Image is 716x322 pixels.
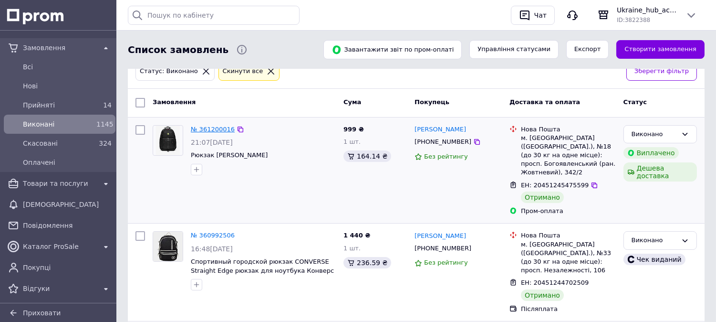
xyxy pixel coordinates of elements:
[521,192,564,203] div: Отримано
[343,98,361,106] span: Cума
[23,81,112,91] span: Нові
[96,120,114,128] span: 1145
[532,8,549,22] div: Чат
[153,98,196,106] span: Замовлення
[99,140,112,147] span: 324
[103,101,112,109] span: 14
[128,6,300,25] input: Пошук по кабінету
[23,119,93,129] span: Виконані
[469,40,559,59] button: Управління статусами
[343,138,361,145] span: 1 шт.
[521,182,589,189] span: ЕН: 20451245475599
[23,221,112,230] span: Повідомлення
[632,236,677,246] div: Виконано
[23,62,112,72] span: Всi
[221,66,265,76] div: Cкинути все
[153,125,183,156] a: Фото товару
[191,245,233,253] span: 16:48[DATE]
[343,245,361,252] span: 1 шт.
[521,305,616,313] div: Післяплата
[153,232,183,261] img: Фото товару
[521,279,589,286] span: ЕН: 20451244702509
[23,309,61,317] span: Приховати
[617,17,650,23] span: ID: 3822388
[128,43,228,57] span: Список замовлень
[413,136,473,148] div: [PHONE_NUMBER]
[138,66,200,76] div: Статус: Виконано
[23,139,93,148] span: Скасовані
[424,259,468,266] span: Без рейтингу
[413,242,473,255] div: [PHONE_NUMBER]
[343,150,391,162] div: 164.14 ₴
[521,125,616,134] div: Нова Пошта
[191,139,233,146] span: 21:07[DATE]
[521,134,616,177] div: м. [GEOGRAPHIC_DATA] ([GEOGRAPHIC_DATA].), №18 (до 30 кг на одне місце): просп. Богоявленський (р...
[521,231,616,240] div: Нова Пошта
[521,207,616,215] div: Пром-оплата
[634,66,689,76] span: Зберегти фільтр
[343,232,370,239] span: 1 440 ₴
[191,232,235,239] a: № 360992506
[632,129,677,140] div: Виконано
[23,158,112,167] span: Оплачені
[521,290,564,301] div: Отримано
[23,284,96,293] span: Відгуки
[23,100,93,110] span: Прийняті
[424,153,468,160] span: Без рейтингу
[521,240,616,275] div: м. [GEOGRAPHIC_DATA] ([GEOGRAPHIC_DATA].), №33 (до 30 кг на одне місце): просп. Незалежності, 106
[511,6,555,25] button: Чат
[191,258,334,274] a: Спортивный городской рюкзак CONVERSE Straight Edge рюкзак для ноутбука Конверс
[617,5,678,15] span: Ukraine_hub_accessory
[191,126,235,133] a: № 361200016
[623,98,647,106] span: Статус
[623,162,697,182] div: Дешева доставка
[415,125,466,134] a: [PERSON_NAME]
[509,98,580,106] span: Доставка та оплата
[323,40,462,59] button: Завантажити звіт по пром-оплаті
[23,200,112,209] span: [DEMOGRAPHIC_DATA]
[23,179,96,188] span: Товари та послуги
[616,40,705,59] a: Створити замовлення
[153,231,183,262] a: Фото товару
[566,40,609,59] button: Експорт
[191,151,268,159] a: Рюкзак [PERSON_NAME]
[23,263,112,272] span: Покупці
[415,98,449,106] span: Покупець
[156,126,180,155] img: Фото товару
[415,232,466,241] a: [PERSON_NAME]
[23,242,96,251] span: Каталог ProSale
[626,62,697,81] button: Зберегти фільтр
[23,43,96,53] span: Замовлення
[623,147,679,159] div: Виплачено
[623,254,685,265] div: Чек виданий
[343,257,391,268] div: 236.59 ₴
[343,126,364,133] span: 999 ₴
